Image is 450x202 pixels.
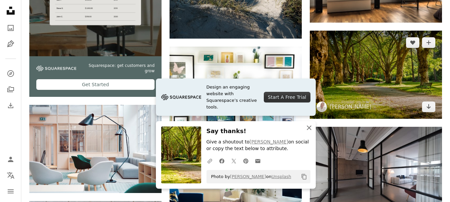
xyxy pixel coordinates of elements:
[330,103,371,110] a: [PERSON_NAME]
[316,101,327,112] img: Go to Mike Benna's profile
[29,146,162,152] a: black floor lamp on living room sofa
[170,183,302,189] a: flat screen monitor inside room
[422,37,435,48] button: Add to Collection
[4,153,17,166] a: Log in / Sign up
[161,92,201,102] img: file-1705255347840-230a6ab5bca9image
[216,154,228,167] a: Share on Facebook
[406,37,419,48] button: Like
[36,66,76,72] img: file-1747939142011-51e5cc87e3c9
[264,92,310,102] div: Start A Free Trial
[207,84,259,110] span: Design an engaging website with Squarespace’s creative tools.
[170,47,302,134] img: assorted-color framed paintings on the wall
[249,139,288,144] a: [PERSON_NAME]
[4,67,17,80] a: Explore
[4,37,17,51] a: Illustrations
[4,4,17,19] a: Home — Unsplash
[252,154,264,167] a: Share over email
[4,169,17,182] button: Language
[310,168,442,174] a: room with glass divider and white curtain
[271,174,291,179] a: Unsplash
[4,99,17,112] a: Download History
[422,101,435,112] a: Download
[4,83,17,96] a: Collections
[298,171,310,182] button: Copy to clipboard
[228,154,240,167] a: Share on Twitter
[4,21,17,35] a: Photos
[230,174,266,179] a: [PERSON_NAME]
[310,31,442,118] img: photo of empty park during daytime
[29,105,162,193] img: black floor lamp on living room sofa
[4,185,17,198] button: Menu
[240,154,252,167] a: Share on Pinterest
[84,63,155,74] span: Squarespace: get customers and grow
[156,79,316,116] a: Design an engaging website with Squarespace’s creative tools.Start A Free Trial
[207,126,310,136] h3: Say thanks!
[207,139,310,152] p: Give a shoutout to on social or copy the text below to attribute.
[36,79,155,90] div: Get Started
[310,72,442,78] a: photo of empty park during daytime
[208,171,291,182] span: Photo by on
